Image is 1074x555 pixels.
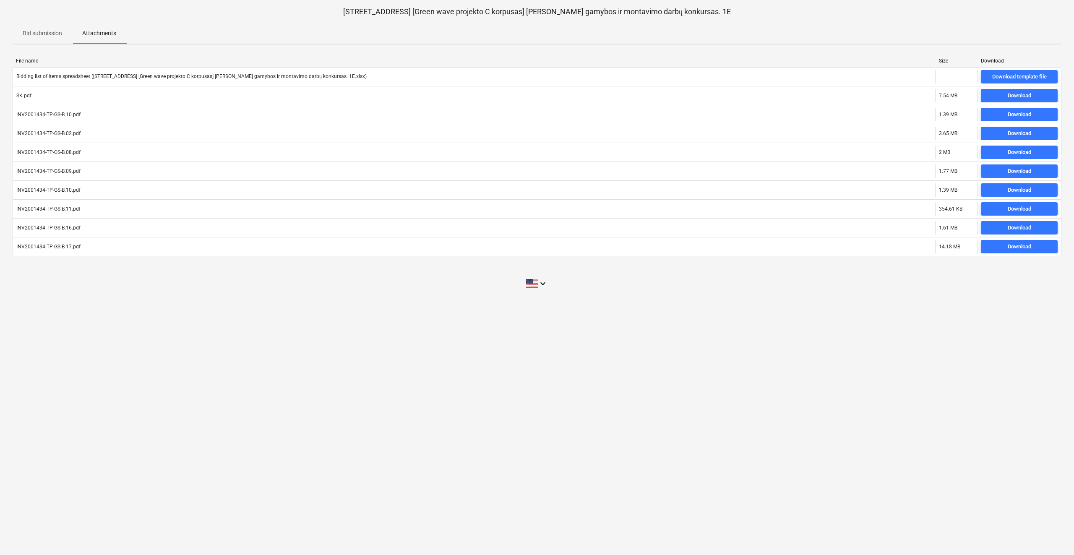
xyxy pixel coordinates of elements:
[981,127,1058,140] button: Download
[939,93,957,99] div: 7.54 MB
[1008,110,1031,120] div: Download
[981,202,1058,216] button: Download
[16,244,81,250] div: INV2001434-TP-GS-B.17.pdf
[981,240,1058,253] button: Download
[16,130,81,136] div: INV2001434-TP-GS-B.02.pdf
[939,225,957,231] div: 1.61 MB
[939,130,957,136] div: 3.65 MB
[23,29,62,38] p: Bid submission
[939,112,957,117] div: 1.39 MB
[981,146,1058,159] button: Download
[1008,148,1031,157] div: Download
[16,206,81,212] div: INV2001434-TP-GS-B.11.pdf
[1008,129,1031,138] div: Download
[16,93,31,99] div: SK.pdf
[939,58,974,64] div: Size
[939,206,962,212] div: 354.61 KB
[1008,223,1031,233] div: Download
[992,72,1047,82] div: Download template file
[981,58,1058,64] div: Download
[981,108,1058,121] button: Download
[16,149,81,155] div: INV2001434-TP-GS-B.08.pdf
[981,70,1058,83] button: Download template file
[538,279,548,289] i: keyboard_arrow_down
[981,183,1058,197] button: Download
[16,58,932,64] div: File name
[981,89,1058,102] button: Download
[939,168,957,174] div: 1.77 MB
[939,149,950,155] div: 2 MB
[1008,91,1031,101] div: Download
[939,244,960,250] div: 14.18 MB
[939,74,940,80] div: -
[16,225,81,231] div: INV2001434-TP-GS-B.16.pdf
[13,7,1061,17] p: [STREET_ADDRESS] [Green wave projekto C korpusas] [PERSON_NAME] gamybos ir montavimo darbų konkur...
[16,168,81,174] div: INV2001434-TP-GS-B.09.pdf
[1008,167,1031,176] div: Download
[981,164,1058,178] button: Download
[16,73,367,80] div: Bidding list of items spreadsheet ([STREET_ADDRESS] [Green wave projekto C korpusas] [PERSON_NAME...
[939,187,957,193] div: 1.39 MB
[1008,204,1031,214] div: Download
[981,221,1058,235] button: Download
[1008,185,1031,195] div: Download
[82,29,116,38] p: Attachments
[1008,242,1031,252] div: Download
[16,112,81,117] div: INV2001434-TP-GS-B.10.pdf
[16,187,81,193] div: INV2001434-TP-GS-B.10.pdf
